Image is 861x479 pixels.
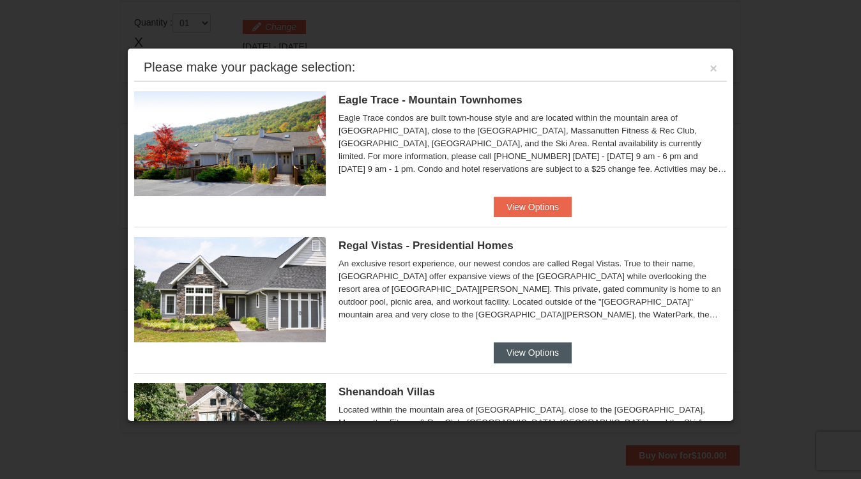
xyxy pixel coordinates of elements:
[134,91,326,196] img: 19218983-1-9b289e55.jpg
[710,62,717,75] button: ×
[134,237,326,342] img: 19218991-1-902409a9.jpg
[339,112,727,176] div: Eagle Trace condos are built town-house style and are located within the mountain area of [GEOGRA...
[144,61,355,73] div: Please make your package selection:
[494,197,572,217] button: View Options
[494,342,572,363] button: View Options
[339,94,522,106] span: Eagle Trace - Mountain Townhomes
[339,257,727,321] div: An exclusive resort experience, our newest condos are called Regal Vistas. True to their name, [G...
[339,240,514,252] span: Regal Vistas - Presidential Homes
[339,404,727,468] div: Located within the mountain area of [GEOGRAPHIC_DATA], close to the [GEOGRAPHIC_DATA], Massanutte...
[339,386,435,398] span: Shenandoah Villas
